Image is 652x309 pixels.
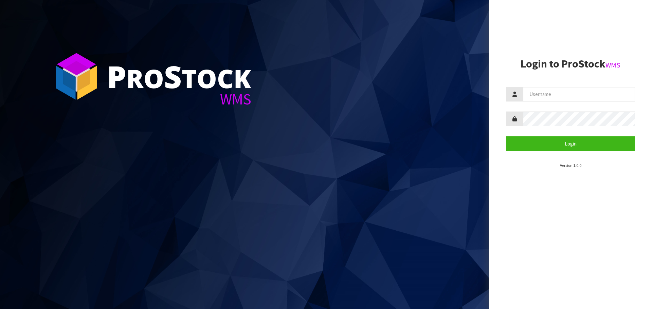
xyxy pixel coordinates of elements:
[164,56,182,97] span: S
[560,163,581,168] small: Version 1.0.0
[107,61,251,92] div: ro tock
[107,56,126,97] span: P
[523,87,635,101] input: Username
[605,61,620,70] small: WMS
[107,92,251,107] div: WMS
[506,58,635,70] h2: Login to ProStock
[506,136,635,151] button: Login
[51,51,102,102] img: ProStock Cube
